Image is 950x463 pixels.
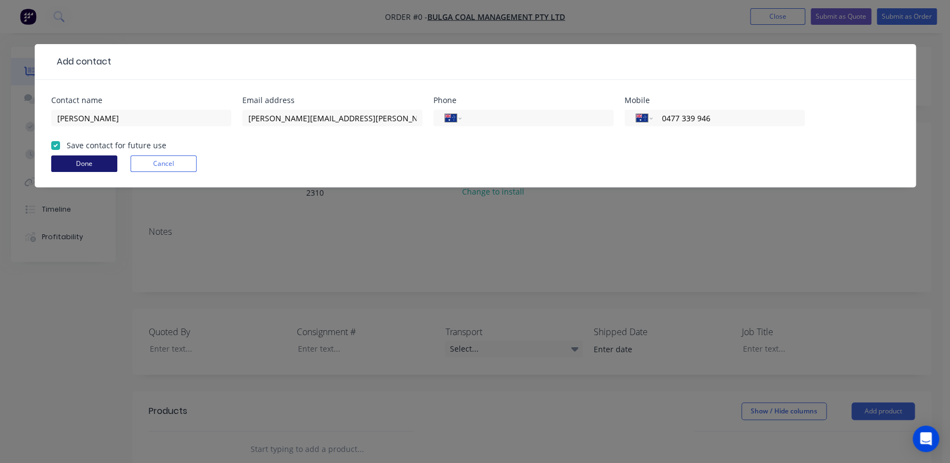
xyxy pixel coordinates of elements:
div: Add contact [51,55,111,68]
div: Phone [433,96,614,104]
div: Open Intercom Messenger [913,426,939,452]
div: Contact name [51,96,231,104]
button: Done [51,155,117,172]
button: Cancel [131,155,197,172]
div: Email address [242,96,422,104]
label: Save contact for future use [67,139,166,151]
div: Mobile [625,96,805,104]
